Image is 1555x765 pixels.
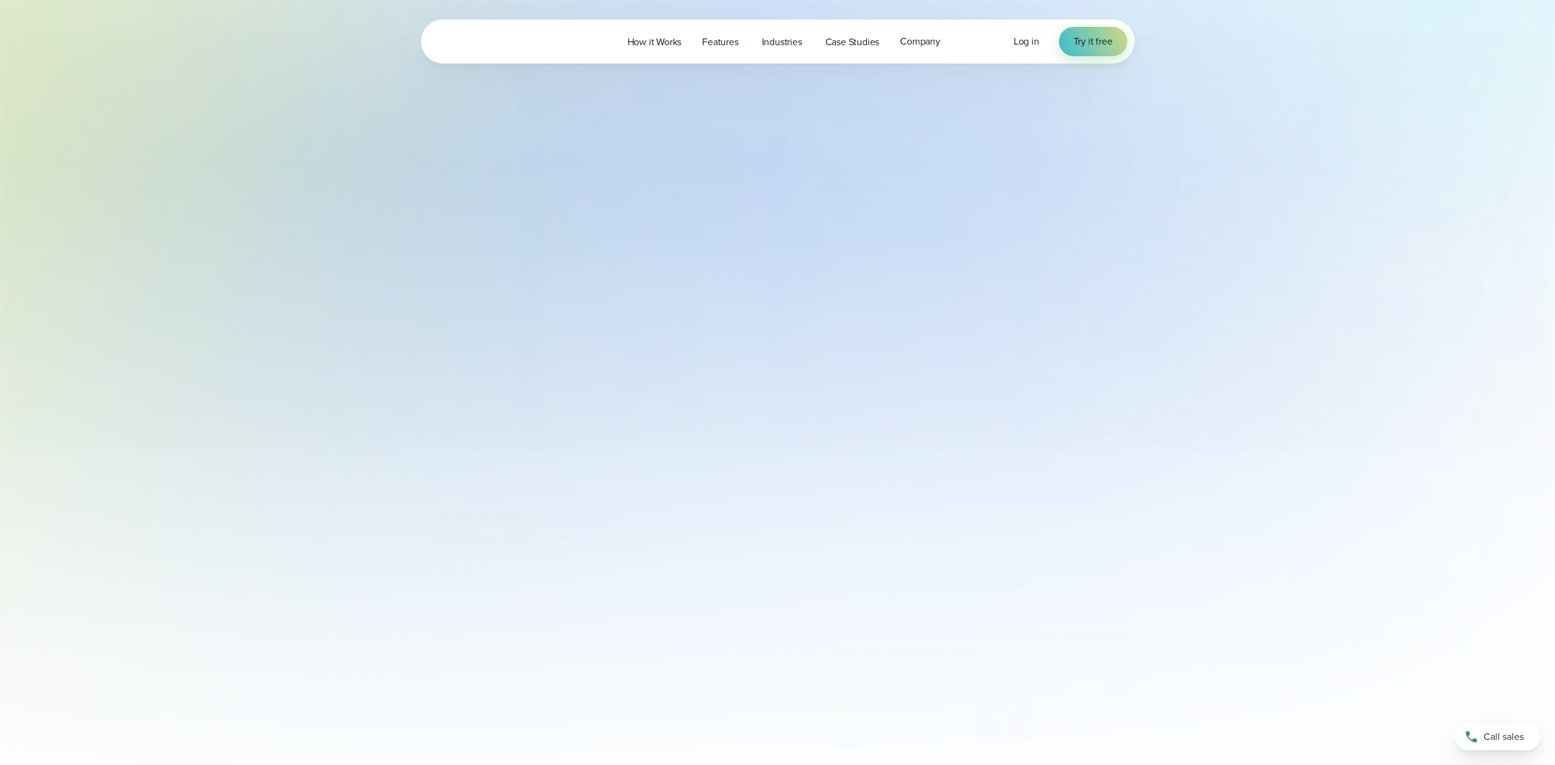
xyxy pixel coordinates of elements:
[627,35,682,49] span: How it Works
[1014,34,1039,49] a: Log in
[1074,34,1113,49] span: Try it free
[762,35,802,49] span: Industries
[1059,27,1127,56] a: Try it free
[1014,34,1039,48] span: Log in
[815,29,890,54] a: Case Studies
[900,34,940,49] span: Company
[617,29,692,54] a: How it Works
[702,35,738,49] span: Features
[1484,730,1524,744] span: Call sales
[1455,723,1540,750] a: Call sales
[825,35,880,49] span: Case Studies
